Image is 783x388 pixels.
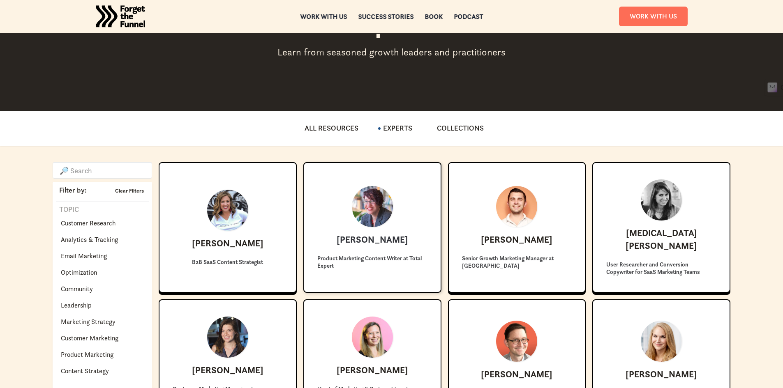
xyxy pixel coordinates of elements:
a: Community [56,282,98,295]
p: User Researcher and Conversion Copywriter for SaaS Marketing Teams [606,261,716,276]
a: Work with us [300,14,347,19]
a: [MEDICAL_DATA][PERSON_NAME]User Researcher and Conversion Copywriter for SaaS Marketing Teams [592,162,730,293]
p: Leadership [61,300,92,310]
h3: [PERSON_NAME] [626,368,697,381]
input: 🔎 Search [53,163,152,178]
a: Book [425,14,443,19]
p: Topic [56,205,79,215]
a: [PERSON_NAME]Product Marketing Content Writer at Total Expert [303,162,441,293]
p: Email Marketing [61,251,107,261]
a: ALL RESOURCES [300,124,358,133]
p: Customer Marketing [61,333,118,343]
p: Product Marketing Content Writer at Total Expert [317,255,427,269]
a: Podcast [454,14,483,19]
div: Learn from seasoned growth leaders and practitioners [207,46,577,58]
a: Clear Filters [111,187,148,195]
p: ALL RESOURCES [305,124,358,133]
p: Optimization [61,267,97,277]
form: Email Form [53,163,152,178]
h3: [PERSON_NAME] [337,364,408,377]
p: COLLECTIONS [437,124,484,133]
a: Work With Us [619,7,688,26]
h3: [PERSON_NAME] [481,234,552,246]
a: Customer Marketing [56,331,123,344]
a: Analytics & Tracking [56,233,123,246]
a: Leadership [56,298,97,312]
a: Marketing Strategy [56,315,120,328]
p: Analytics & Tracking [61,234,118,244]
h3: [MEDICAL_DATA][PERSON_NAME] [606,227,716,253]
p: EXPERTS [383,124,412,133]
p: Marketing Strategy [61,317,115,326]
h3: [PERSON_NAME] [337,234,408,246]
p: Content Strategy [61,366,109,376]
p: Product Marketing [61,349,113,359]
a: Optimization [56,266,102,279]
p: Customer Research [61,218,115,228]
a: COLLECTIONS [432,124,484,133]
a: Success Stories [358,14,413,19]
a: EXPERTS [378,124,412,133]
h3: [PERSON_NAME] [481,368,552,381]
a: Email Marketing [56,249,112,262]
a: [PERSON_NAME]B2B SaaS Content Strategist [159,162,297,293]
a: Product Marketing [56,348,118,361]
p: Community [61,284,93,294]
p: Filter by: [56,187,87,194]
p: Senior Growth Marketing Manager at [GEOGRAPHIC_DATA] [462,255,572,269]
a: Customer Research [56,216,120,230]
h3: [PERSON_NAME] [192,237,263,250]
h3: [PERSON_NAME] [192,364,263,377]
a: Content Strategy [56,364,114,377]
p: B2B SaaS Content Strategist [192,258,263,266]
a: [PERSON_NAME]Senior Growth Marketing Manager at [GEOGRAPHIC_DATA] [448,162,586,293]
